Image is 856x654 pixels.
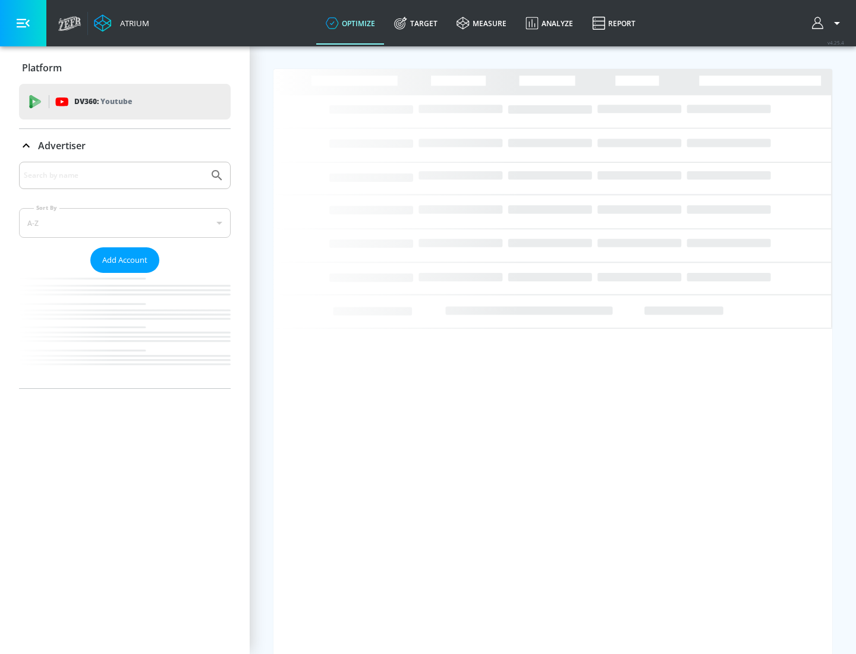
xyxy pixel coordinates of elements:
[74,95,132,108] p: DV360:
[38,139,86,152] p: Advertiser
[385,2,447,45] a: Target
[19,51,231,84] div: Platform
[90,247,159,273] button: Add Account
[316,2,385,45] a: optimize
[827,39,844,46] span: v 4.25.4
[22,61,62,74] p: Platform
[447,2,516,45] a: measure
[19,273,231,388] nav: list of Advertiser
[516,2,583,45] a: Analyze
[94,14,149,32] a: Atrium
[115,18,149,29] div: Atrium
[100,95,132,108] p: Youtube
[24,168,204,183] input: Search by name
[19,84,231,120] div: DV360: Youtube
[102,253,147,267] span: Add Account
[19,129,231,162] div: Advertiser
[19,208,231,238] div: A-Z
[583,2,645,45] a: Report
[19,162,231,388] div: Advertiser
[34,204,59,212] label: Sort By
